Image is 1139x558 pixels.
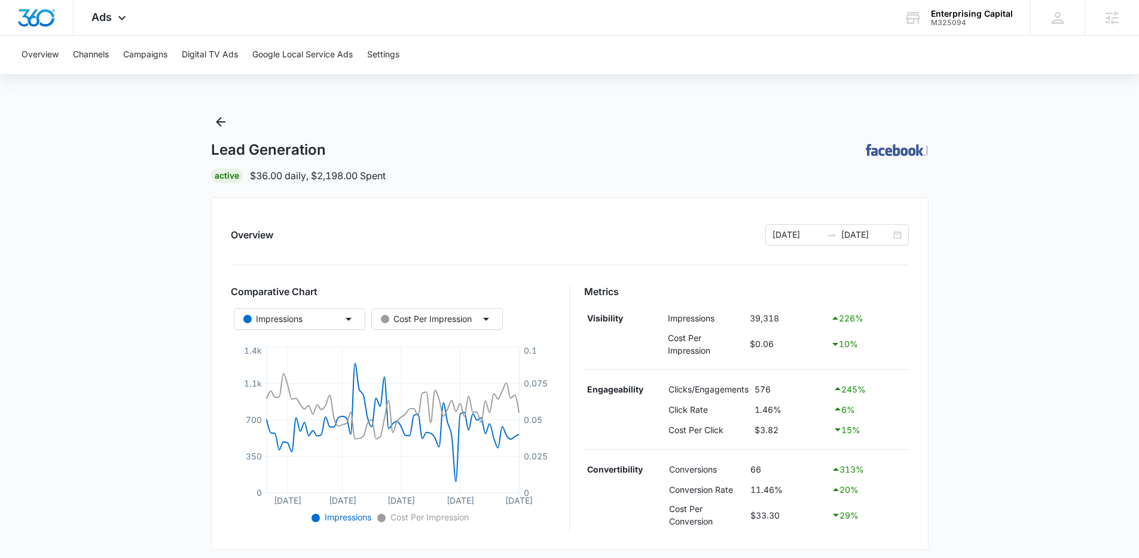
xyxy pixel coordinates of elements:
tspan: 0 [524,488,529,498]
tspan: 0.1 [524,345,537,355]
button: Cost Per Impression [371,308,503,330]
h1: Lead Generation [211,141,326,159]
tspan: [DATE] [328,495,356,505]
button: Overview [22,36,59,74]
td: Conversions [666,459,747,480]
strong: Engageability [587,384,643,394]
tspan: [DATE] [387,495,415,505]
tspan: 0 [256,488,261,498]
tspan: [DATE] [446,495,474,505]
td: 576 [752,379,830,400]
h2: Overview [231,228,273,242]
div: 29 % [831,508,906,522]
p: $36.00 daily , $2,198.00 Spent [250,168,386,183]
tspan: 0.05 [524,415,542,425]
td: $3.82 [752,419,830,440]
strong: Convertibility [587,464,643,474]
button: Channels [73,36,109,74]
span: Ads [91,11,112,23]
td: 39,318 [747,308,827,329]
div: account name [931,9,1013,19]
div: account id [931,19,1013,27]
div: 6 % [833,402,906,416]
td: $0.06 [747,329,827,360]
div: 313 % [831,462,906,477]
tspan: 0.025 [524,451,548,461]
div: Cost Per Impression [381,312,472,326]
td: 66 [748,459,828,480]
h3: Metrics [584,284,909,299]
button: Digital TV Ads [182,36,238,74]
span: Impressions [322,512,371,522]
div: Impressions [243,312,303,326]
span: Cost Per Impression [388,512,469,522]
tspan: 700 [245,415,261,425]
td: Cost Per Click [665,419,752,440]
td: Click Rate [665,399,752,419]
div: 226 % [830,311,906,326]
td: 1.46% [752,399,830,419]
strong: Visibility [587,313,623,323]
div: 15 % [833,422,906,437]
button: Settings [367,36,399,74]
div: 10 % [830,337,906,351]
button: Google Local Service Ads [252,36,353,74]
td: $33.30 [748,499,828,531]
tspan: 350 [245,451,261,461]
div: 20 % [831,483,906,497]
button: Campaigns [123,36,167,74]
span: to [827,230,836,240]
span: swap-right [827,230,836,240]
p: | [926,144,929,157]
td: Cost Per Impression [665,329,747,360]
td: Cost Per Conversion [666,499,747,531]
tspan: [DATE] [505,495,533,505]
input: End date [841,228,891,241]
tspan: [DATE] [274,495,301,505]
td: 11.46% [748,480,828,500]
td: Impressions [665,308,747,329]
h3: Comparative Chart [231,284,555,299]
button: Back [211,112,230,131]
tspan: 1.1k [243,378,261,388]
button: Impressions [234,308,365,330]
img: FACEBOOK [866,144,926,156]
div: Active [211,168,243,183]
tspan: 1.4k [243,345,261,355]
input: Start date [772,228,822,241]
tspan: 0.075 [524,378,548,388]
td: Clicks/Engagements [665,379,752,400]
div: 245 % [833,382,906,396]
td: Conversion Rate [666,480,747,500]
